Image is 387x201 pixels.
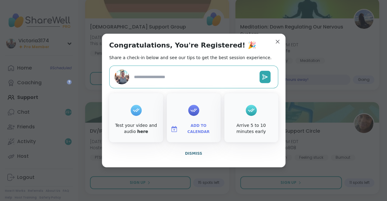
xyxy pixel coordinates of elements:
h1: Congratulations, You're Registered! 🎉 [109,41,256,50]
div: Arrive 5 to 10 minutes early [225,123,277,135]
button: Add to Calendar [168,123,219,135]
span: Add to Calendar [180,123,217,135]
span: Dismiss [185,151,202,156]
button: Dismiss [109,147,278,160]
iframe: Spotlight [67,80,72,85]
a: here [137,129,148,134]
h2: Share a check-in below and see our tips to get the best session experience. [109,55,272,61]
div: Test your video and audio [110,123,162,135]
img: Victoria3174 [114,70,129,84]
img: ShareWell Logomark [170,125,178,133]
